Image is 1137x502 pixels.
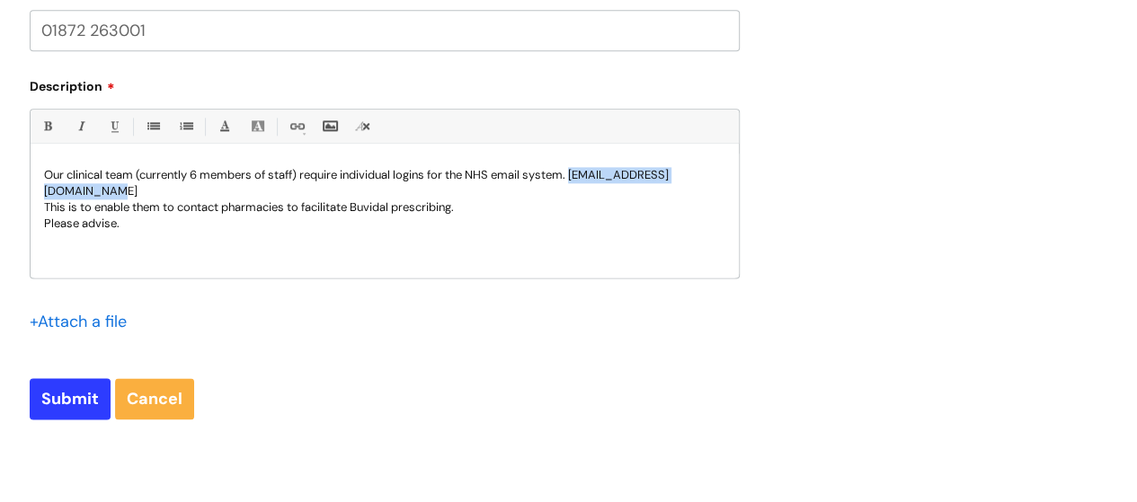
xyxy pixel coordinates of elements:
[36,115,58,137] a: Bold (Ctrl-B)
[30,378,111,419] input: Submit
[141,115,164,137] a: • Unordered List (Ctrl-Shift-7)
[115,378,194,419] a: Cancel
[102,115,125,137] a: Underline(Ctrl-U)
[318,115,341,137] a: Insert Image...
[246,115,269,137] a: Back Color
[285,115,307,137] a: Link
[44,199,725,216] p: This is to enable them to contact pharmacies to facilitate Buvidal prescribing.
[30,311,38,332] span: +
[69,115,92,137] a: Italic (Ctrl-I)
[30,307,138,336] div: Attach a file
[44,167,725,199] p: Our clinical team (currently 6 members of staff) require individual logins for the NHS email syst...
[30,73,740,94] label: Description
[213,115,235,137] a: Font Color
[44,216,725,232] p: Please advise.
[351,115,374,137] a: Remove formatting (Ctrl-\)
[174,115,197,137] a: 1. Ordered List (Ctrl-Shift-8)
